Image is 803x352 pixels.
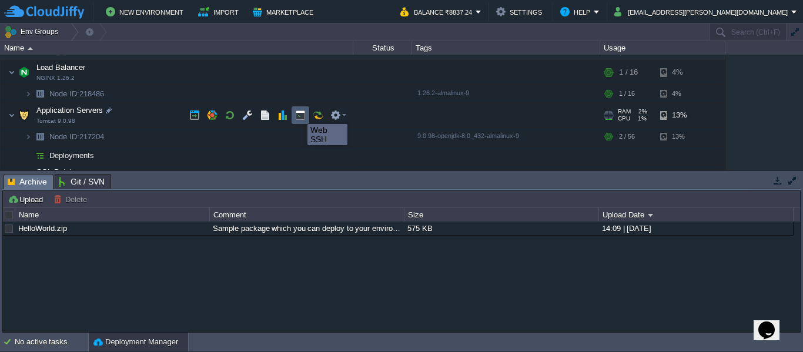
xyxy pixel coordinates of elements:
button: New Environment [106,5,187,19]
div: Web SSH [310,125,344,144]
span: RAM [618,108,631,115]
span: 218486 [48,89,106,99]
div: Sample package which you can deploy to your environment. Feel free to delete and upload a package... [210,222,403,235]
span: CPU [618,115,630,122]
div: 1 / 32 [619,165,638,189]
a: Deployments [48,150,96,160]
div: Name [1,41,353,55]
div: 14:09 | [DATE] [599,222,792,235]
div: Status [354,41,411,55]
a: SQL Databases [35,167,92,176]
div: 13% [660,128,698,146]
img: AMDAwAAAACH5BAEAAAAALAAAAAABAAEAAAICRAEAOw== [32,85,48,103]
div: Tags [413,41,600,55]
button: Import [198,5,242,19]
a: Node ID:217204 [48,132,106,142]
span: 217204 [48,132,106,142]
span: Load Balancer [35,62,87,72]
button: Marketplace [253,5,317,19]
iframe: chat widget [754,305,791,340]
span: NGINX 1.26.2 [36,75,75,82]
img: AMDAwAAAACH5BAEAAAAALAAAAAABAAEAAAICRAEAOw== [16,103,32,127]
img: AMDAwAAAACH5BAEAAAAALAAAAAABAAEAAAICRAEAOw== [8,103,15,127]
div: 575 KB [404,222,598,235]
div: 4% [660,61,698,84]
a: Load BalancerNGINX 1.26.2 [35,63,87,72]
div: 15% [660,165,698,189]
img: AMDAwAAAACH5BAEAAAAALAAAAAABAAEAAAICRAEAOw== [25,146,32,165]
span: Tomcat 9.0.98 [36,118,75,125]
div: 1 / 16 [619,85,635,103]
button: Delete [53,194,91,205]
img: AMDAwAAAACH5BAEAAAAALAAAAAABAAEAAAICRAEAOw== [16,61,32,84]
button: Deployment Manager [93,336,178,348]
img: AMDAwAAAACH5BAEAAAAALAAAAAABAAEAAAICRAEAOw== [32,146,48,165]
img: AMDAwAAAACH5BAEAAAAALAAAAAABAAEAAAICRAEAOw== [25,128,32,146]
span: 2% [635,108,647,115]
div: 4% [660,85,698,103]
button: Balance ₹8837.24 [400,5,476,19]
div: No active tasks [15,333,88,351]
span: Node ID: [49,132,79,141]
a: Node ID:218486 [48,89,106,99]
span: Git / SVN [59,175,105,189]
img: AMDAwAAAACH5BAEAAAAALAAAAAABAAEAAAICRAEAOw== [32,128,48,146]
button: Env Groups [4,24,62,40]
div: Size [405,208,598,222]
div: 2 / 56 [619,128,635,146]
div: 13% [660,103,698,127]
span: 9.0.98-openjdk-8.0_432-almalinux-9 [417,132,519,139]
a: Application ServersTomcat 9.0.98 [35,106,105,115]
span: Application Servers [35,105,105,115]
button: [EMAIL_ADDRESS][PERSON_NAME][DOMAIN_NAME] [614,5,791,19]
span: 1.26.2-almalinux-9 [417,89,469,96]
div: Comment [210,208,404,222]
span: Node ID: [49,89,79,98]
img: AMDAwAAAACH5BAEAAAAALAAAAAABAAEAAAICRAEAOw== [8,165,15,189]
div: Name [16,208,209,222]
button: Upload [8,194,46,205]
div: 1 / 16 [619,61,638,84]
span: 1% [635,115,647,122]
img: AMDAwAAAACH5BAEAAAAALAAAAAABAAEAAAICRAEAOw== [28,47,33,50]
span: Archive [8,175,47,189]
a: HelloWorld.zip [18,224,67,233]
div: Usage [601,41,725,55]
img: AMDAwAAAACH5BAEAAAAALAAAAAABAAEAAAICRAEAOw== [25,85,32,103]
button: Settings [496,5,546,19]
div: Upload Date [600,208,793,222]
span: SQL Databases [35,167,92,177]
img: AMDAwAAAACH5BAEAAAAALAAAAAABAAEAAAICRAEAOw== [16,165,32,189]
img: AMDAwAAAACH5BAEAAAAALAAAAAABAAEAAAICRAEAOw== [8,61,15,84]
img: CloudJiffy [4,5,84,19]
button: Help [560,5,594,19]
